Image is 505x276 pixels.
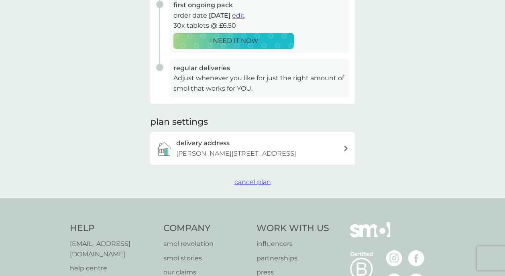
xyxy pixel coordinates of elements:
[163,222,249,235] h4: Company
[234,178,271,186] span: cancel plan
[209,12,230,19] span: [DATE]
[257,253,329,264] a: partnerships
[173,63,345,73] h3: regular deliveries
[70,222,155,235] h4: Help
[350,222,390,250] img: smol
[209,36,259,46] p: I NEED IT NOW
[163,239,249,249] a: smol revolution
[173,33,294,49] button: I NEED IT NOW
[408,250,424,266] img: visit the smol Facebook page
[173,73,345,93] p: Adjust whenever you like for just the right amount of smol that works for YOU.
[163,253,249,264] a: smol stories
[70,263,155,274] a: help centre
[232,10,244,21] button: edit
[386,250,402,266] img: visit the smol Instagram page
[70,239,155,259] a: [EMAIL_ADDRESS][DOMAIN_NAME]
[257,222,329,235] h4: Work With Us
[234,177,271,187] button: cancel plan
[232,12,244,19] span: edit
[176,148,296,159] p: [PERSON_NAME][STREET_ADDRESS]
[150,116,208,128] h2: plan settings
[173,20,345,31] p: 30x tablets @ £6.50
[150,132,355,164] a: delivery address[PERSON_NAME][STREET_ADDRESS]
[257,239,329,249] a: influencers
[173,10,345,21] p: order date
[176,138,230,148] h3: delivery address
